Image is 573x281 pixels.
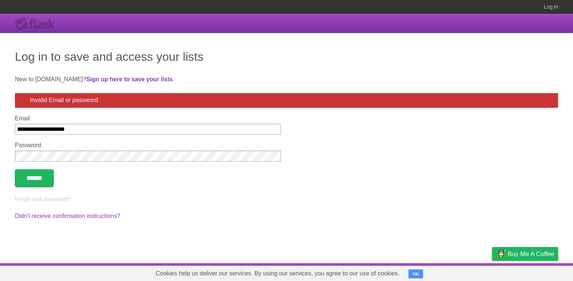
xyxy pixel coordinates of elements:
span: Buy me a coffee [508,247,554,261]
a: Buy me a coffee [492,247,558,261]
a: About [393,265,408,279]
label: Password [15,142,281,149]
a: Terms [457,265,473,279]
h1: Log in to save and access your lists [15,48,558,66]
a: Privacy [482,265,502,279]
p: New to [DOMAIN_NAME]? . [15,75,558,84]
a: Forgot your password? [15,196,70,202]
span: Cookies help us deliver our services. By using our services, you agree to our use of cookies. [148,266,407,281]
a: Suggest a feature [511,265,558,279]
label: Email [15,115,281,122]
div: Flask [15,18,60,31]
a: Didn't receive confirmation instructions? [15,213,120,219]
img: Buy me a coffee [496,247,506,260]
a: Sign up here to save your lists [86,76,173,82]
button: OK [408,269,423,278]
a: Developers [417,265,448,279]
div: Invalid Email or password. [15,93,558,108]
